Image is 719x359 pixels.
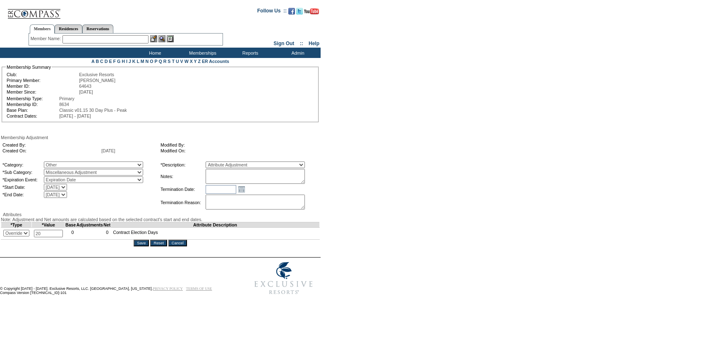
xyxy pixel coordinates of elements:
[2,142,101,147] td: Created By:
[180,59,183,64] a: V
[32,222,65,228] td: *Value
[168,59,170,64] a: S
[129,59,131,64] a: J
[257,7,287,17] td: Follow Us ::
[153,287,183,291] a: PRIVACY POLICY
[172,59,175,64] a: T
[150,35,157,42] img: b_edit.gif
[161,142,315,147] td: Modified By:
[300,41,303,46] span: ::
[7,84,78,89] td: Member ID:
[111,222,320,228] td: Attribute Description
[2,176,43,183] td: *Expiration Event:
[247,258,321,299] img: Exclusive Resorts
[76,222,103,228] td: Adjustments
[158,59,162,64] a: Q
[273,48,321,58] td: Admin
[141,59,144,64] a: M
[161,148,315,153] td: Modified On:
[1,217,320,222] div: Note: Adjustment and Net amounts are calculated based on the selected contract's start and end da...
[296,10,303,15] a: Follow us on Twitter
[103,222,111,228] td: Net
[2,148,101,153] td: Created On:
[161,185,205,194] td: Termination Date:
[1,222,32,228] td: *Type
[113,59,116,64] a: F
[59,102,69,107] span: 8634
[161,169,205,184] td: Notes:
[105,59,108,64] a: D
[7,78,78,83] td: Primary Member:
[167,35,174,42] img: Reservations
[186,287,212,291] a: TERMS OF USE
[96,59,99,64] a: B
[101,148,115,153] span: [DATE]
[91,59,94,64] a: A
[288,10,295,15] a: Become our fan on Facebook
[309,41,319,46] a: Help
[7,89,78,94] td: Member Since:
[198,59,201,64] a: Z
[79,72,114,77] span: Exclusive Resorts
[176,59,179,64] a: U
[194,59,197,64] a: Y
[109,59,112,64] a: E
[59,96,74,101] span: Primary
[2,184,43,190] td: *Start Date:
[2,161,43,168] td: *Category:
[288,8,295,14] img: Become our fan on Facebook
[122,59,125,64] a: H
[185,59,189,64] a: W
[225,48,273,58] td: Reports
[132,59,136,64] a: K
[304,8,319,14] img: Subscribe to our YouTube Channel
[100,59,103,64] a: C
[65,228,76,240] td: 0
[7,72,78,77] td: Club:
[7,113,58,118] td: Contract Dates:
[150,59,153,64] a: O
[155,59,158,64] a: P
[31,35,62,42] div: Member Name:
[79,89,93,94] span: [DATE]
[7,96,58,101] td: Membership Type:
[79,84,91,89] span: 64643
[7,102,58,107] td: Membership ID:
[202,59,229,64] a: ER Accounts
[59,108,127,113] span: Classic v01.15 30 Day Plus - Peak
[117,59,120,64] a: G
[178,48,225,58] td: Memberships
[6,65,52,70] legend: Membership Summary
[59,113,91,118] span: [DATE] - [DATE]
[126,59,127,64] a: I
[296,8,303,14] img: Follow us on Twitter
[134,240,149,246] input: Save
[130,48,178,58] td: Home
[1,212,320,217] div: Attributes
[168,240,187,246] input: Cancel
[55,24,82,33] a: Residences
[2,191,43,198] td: *End Date:
[190,59,193,64] a: X
[7,108,58,113] td: Base Plan:
[2,169,43,176] td: *Sub Category:
[111,228,320,240] td: Contract Election Days
[304,10,319,15] a: Subscribe to our YouTube Channel
[158,35,165,42] img: View
[146,59,149,64] a: N
[103,228,111,240] td: 0
[161,161,205,168] td: *Description:
[82,24,113,33] a: Reservations
[30,24,55,34] a: Members
[237,185,246,194] a: Open the calendar popup.
[65,222,76,228] td: Base
[79,78,115,83] span: [PERSON_NAME]
[7,2,61,19] img: Compass Home
[273,41,294,46] a: Sign Out
[137,59,139,64] a: L
[161,195,205,210] td: Termination Reason:
[163,59,167,64] a: R
[150,240,167,246] input: Reset
[1,135,320,140] div: Membership Adjustment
